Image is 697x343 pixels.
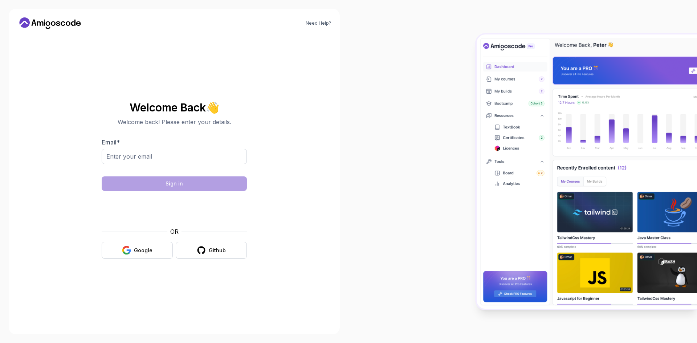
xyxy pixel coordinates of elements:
label: Email * [102,139,120,146]
p: Welcome back! Please enter your details. [102,118,247,126]
p: OR [170,227,179,236]
button: Github [176,242,247,259]
button: Google [102,242,173,259]
div: Google [134,247,152,254]
iframe: Widget containing checkbox for hCaptcha security challenge [119,195,229,223]
input: Enter your email [102,149,247,164]
img: Amigoscode Dashboard [477,34,697,309]
span: 👋 [205,100,221,115]
a: Home link [17,17,83,29]
div: Github [209,247,226,254]
a: Need Help? [306,20,331,26]
div: Sign in [166,180,183,187]
h2: Welcome Back [102,102,247,113]
button: Sign in [102,176,247,191]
